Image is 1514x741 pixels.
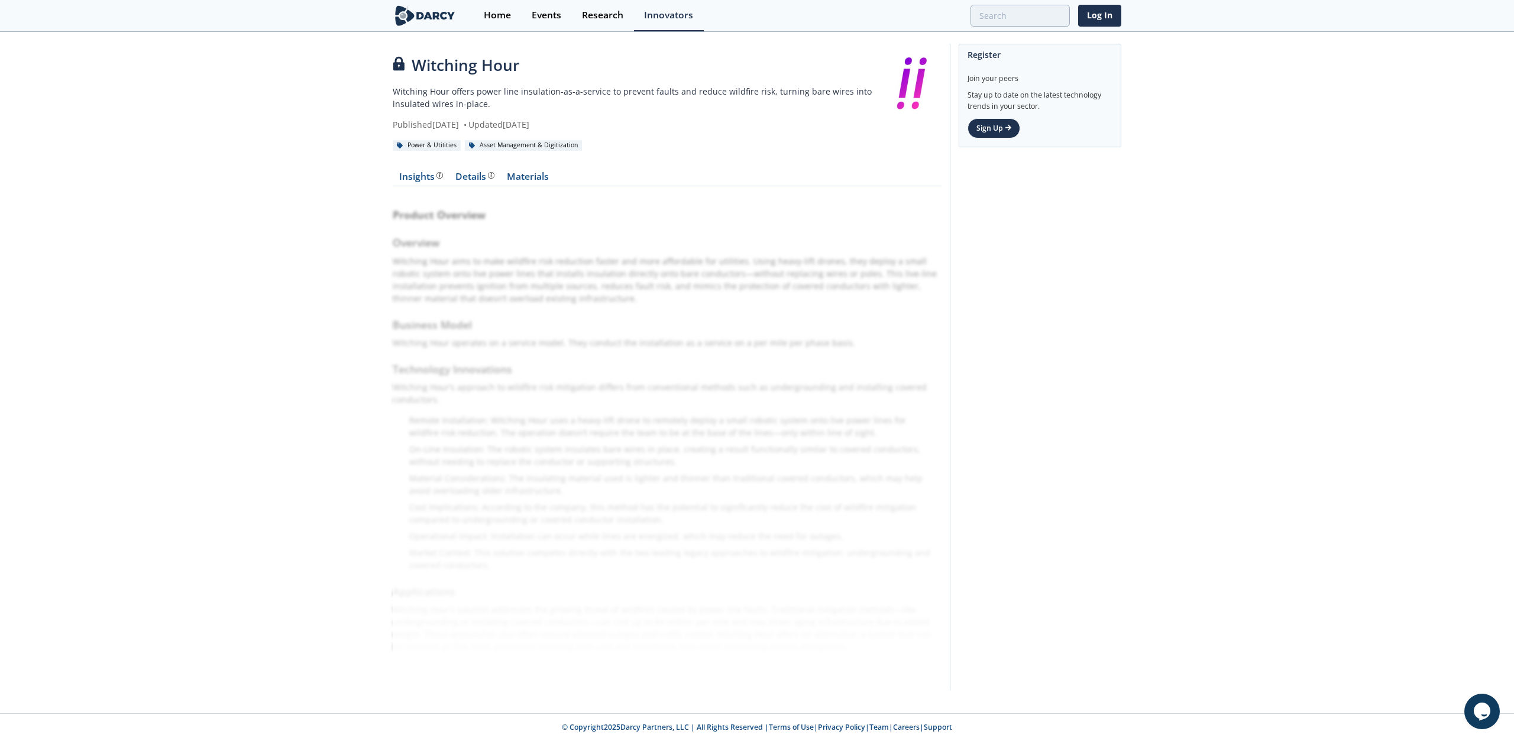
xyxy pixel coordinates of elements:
[582,11,623,20] div: Research
[436,172,443,179] img: information.svg
[968,84,1112,112] div: Stay up to date on the latest technology trends in your sector.
[924,722,952,732] a: Support
[869,722,889,732] a: Team
[488,172,494,179] img: information.svg
[1464,694,1502,729] iframe: chat widget
[1078,5,1121,27] a: Log In
[500,172,555,186] a: Materials
[393,172,449,186] a: Insights
[968,44,1112,65] div: Register
[455,172,494,182] div: Details
[968,65,1112,84] div: Join your peers
[393,5,457,26] img: logo-wide.svg
[484,11,511,20] div: Home
[449,172,500,186] a: Details
[818,722,865,732] a: Privacy Policy
[399,172,443,182] div: Insights
[461,119,468,130] span: •
[893,722,920,732] a: Careers
[319,722,1195,733] p: © Copyright 2025 Darcy Partners, LLC | All Rights Reserved | | | | |
[393,85,882,110] p: Witching Hour offers power line insulation-as-a-service to prevent faults and reduce wildfire ris...
[532,11,561,20] div: Events
[465,140,582,151] div: Asset Management & Digitization
[968,118,1020,138] a: Sign Up
[393,54,882,77] div: Witching Hour
[769,722,814,732] a: Terms of Use
[970,5,1070,27] input: Advanced Search
[393,140,461,151] div: Power & Utilities
[393,118,882,131] div: Published [DATE] Updated [DATE]
[644,11,693,20] div: Innovators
